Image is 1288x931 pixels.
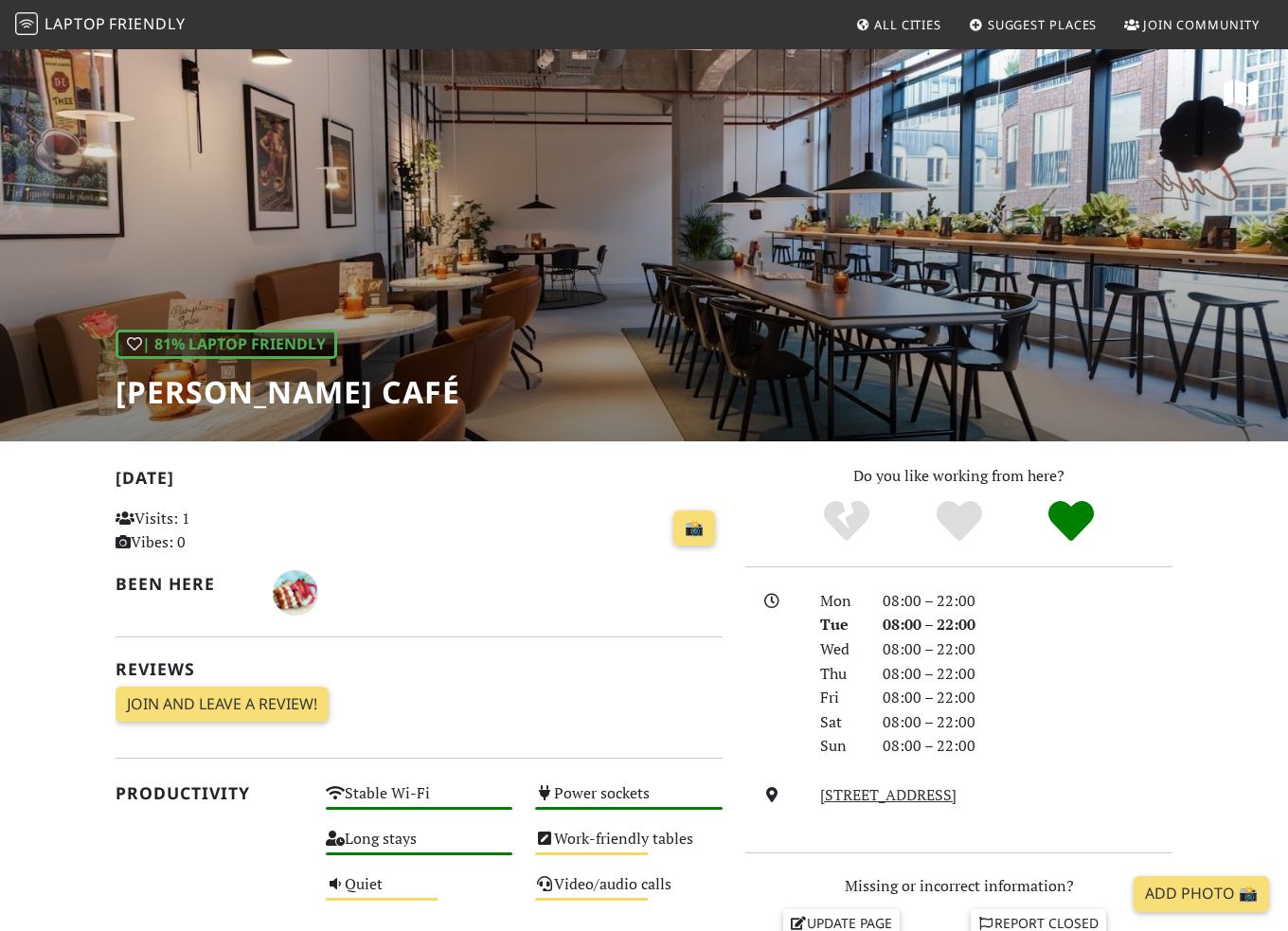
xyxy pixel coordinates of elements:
a: Join and leave a review! [116,687,329,723]
div: | 81% Laptop Friendly [116,330,337,360]
div: Quiet [314,870,525,916]
div: 08:00 – 22:00 [871,637,1184,662]
div: 08:00 – 22:00 [871,613,1184,637]
a: Join Community [1117,8,1267,42]
div: Thu [809,662,871,687]
span: Friendly [109,13,185,34]
div: Tue [809,613,871,637]
div: Video/audio calls [524,870,734,916]
div: 08:00 – 22:00 [871,734,1184,759]
div: 08:00 – 22:00 [871,710,1184,735]
div: Yes [903,498,1015,546]
h2: [DATE] [116,468,723,495]
a: 📸 [673,510,715,546]
div: Stable Wi-Fi [314,779,525,825]
h1: [PERSON_NAME] Café [116,374,460,410]
div: Long stays [314,825,525,870]
div: Wed [809,637,871,662]
h2: Productivity [116,783,303,803]
div: Sun [809,734,871,759]
a: LaptopFriendly LaptopFriendly [15,9,186,42]
span: All Cities [874,16,941,33]
div: Sat [809,710,871,735]
span: Laptop [45,13,106,34]
div: Fri [809,686,871,710]
div: 08:00 – 22:00 [871,589,1184,614]
div: Work-friendly tables [524,825,734,870]
span: Joost Visser [273,581,318,601]
span: Join Community [1143,16,1260,33]
div: Definitely! [1015,498,1128,546]
p: Do you like working from here? [745,464,1172,489]
span: Suggest Places [988,16,1098,33]
a: All Cities [848,8,949,42]
a: [STREET_ADDRESS] [820,784,957,805]
p: Visits: 1 Vibes: 0 [116,507,303,555]
div: 08:00 – 22:00 [871,662,1184,687]
a: Add Photo 📸 [1134,876,1269,912]
h2: Been here [116,574,250,594]
div: Mon [809,589,871,614]
img: LaptopFriendly [15,12,38,35]
div: 08:00 – 22:00 [871,686,1184,710]
a: Suggest Places [961,8,1105,42]
div: Power sockets [524,779,734,825]
img: 6320-joost.jpg [273,570,318,616]
h2: Reviews [116,659,723,679]
div: No [790,498,903,546]
p: Missing or incorrect information? [745,874,1172,899]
